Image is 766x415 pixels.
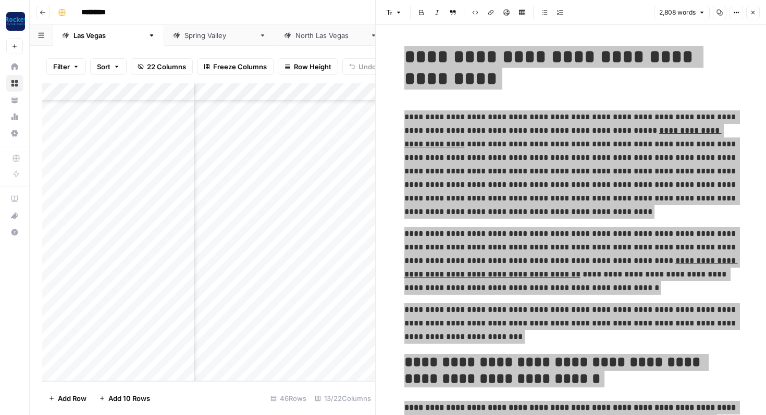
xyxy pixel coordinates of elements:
div: [GEOGRAPHIC_DATA] [73,30,144,41]
div: [GEOGRAPHIC_DATA] [295,30,366,41]
button: Row Height [278,58,338,75]
button: Filter [46,58,86,75]
a: Usage [6,108,23,125]
div: 13/22 Columns [311,390,375,407]
a: Settings [6,125,23,142]
span: Freeze Columns [213,61,267,72]
span: 22 Columns [147,61,186,72]
button: 2,808 words [654,6,710,19]
div: What's new? [7,208,22,223]
a: Home [6,58,23,75]
a: [GEOGRAPHIC_DATA] [53,25,164,46]
a: [GEOGRAPHIC_DATA] [164,25,275,46]
span: Add 10 Rows [108,393,150,404]
span: Add Row [58,393,87,404]
span: Row Height [294,61,331,72]
button: Workspace: Rocket Pilots [6,8,23,34]
button: 22 Columns [131,58,193,75]
a: Your Data [6,92,23,108]
button: Add Row [42,390,93,407]
a: [GEOGRAPHIC_DATA] [275,25,386,46]
a: Browse [6,75,23,92]
span: Undo [359,61,376,72]
button: Freeze Columns [197,58,274,75]
a: AirOps Academy [6,191,23,207]
button: Undo [342,58,383,75]
div: [GEOGRAPHIC_DATA] [184,30,255,41]
span: 2,808 words [659,8,696,17]
div: 46 Rows [266,390,311,407]
button: What's new? [6,207,23,224]
button: Add 10 Rows [93,390,156,407]
span: Filter [53,61,70,72]
button: Help + Support [6,224,23,241]
img: Rocket Pilots Logo [6,12,25,31]
span: Sort [97,61,110,72]
button: Sort [90,58,127,75]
